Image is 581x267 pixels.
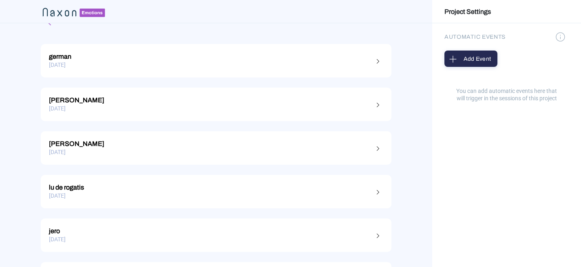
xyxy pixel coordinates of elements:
img: plus_sign.png [447,53,459,65]
a: jero[DATE] [41,218,391,252]
div: jero [49,225,383,235]
a: [PERSON_NAME][DATE] [41,88,391,121]
img: right_angle.png [373,231,383,241]
a: german[DATE] [41,44,391,77]
div: Add Event [447,53,495,65]
div: AUTOMATIC EVENTS [444,31,507,43]
div: [DATE] [49,59,383,71]
div: [DATE] [49,233,383,246]
div: [DATE] [49,102,383,115]
div: [DATE] [49,190,383,202]
div: german [49,50,383,61]
button: Add Event [444,51,497,67]
a: Project Settings [444,3,491,20]
img: right_angle.png [373,100,383,110]
img: naxon_small_logo_2.png [41,5,106,18]
a: [PERSON_NAME][DATE] [41,131,391,165]
img: right_angle.png [373,143,383,153]
div: lu de rogatis [49,181,383,192]
img: right_angle.png [373,187,383,197]
div: [DATE] [49,146,383,159]
a: lu de rogatis[DATE] [41,175,391,208]
div: [PERSON_NAME] [49,94,383,104]
div: [PERSON_NAME] [49,137,383,148]
img: information.png [555,31,566,42]
img: right_angle.png [373,56,383,66]
div: You can add automatic events here that will trigger in the sessions of this project [444,67,569,102]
